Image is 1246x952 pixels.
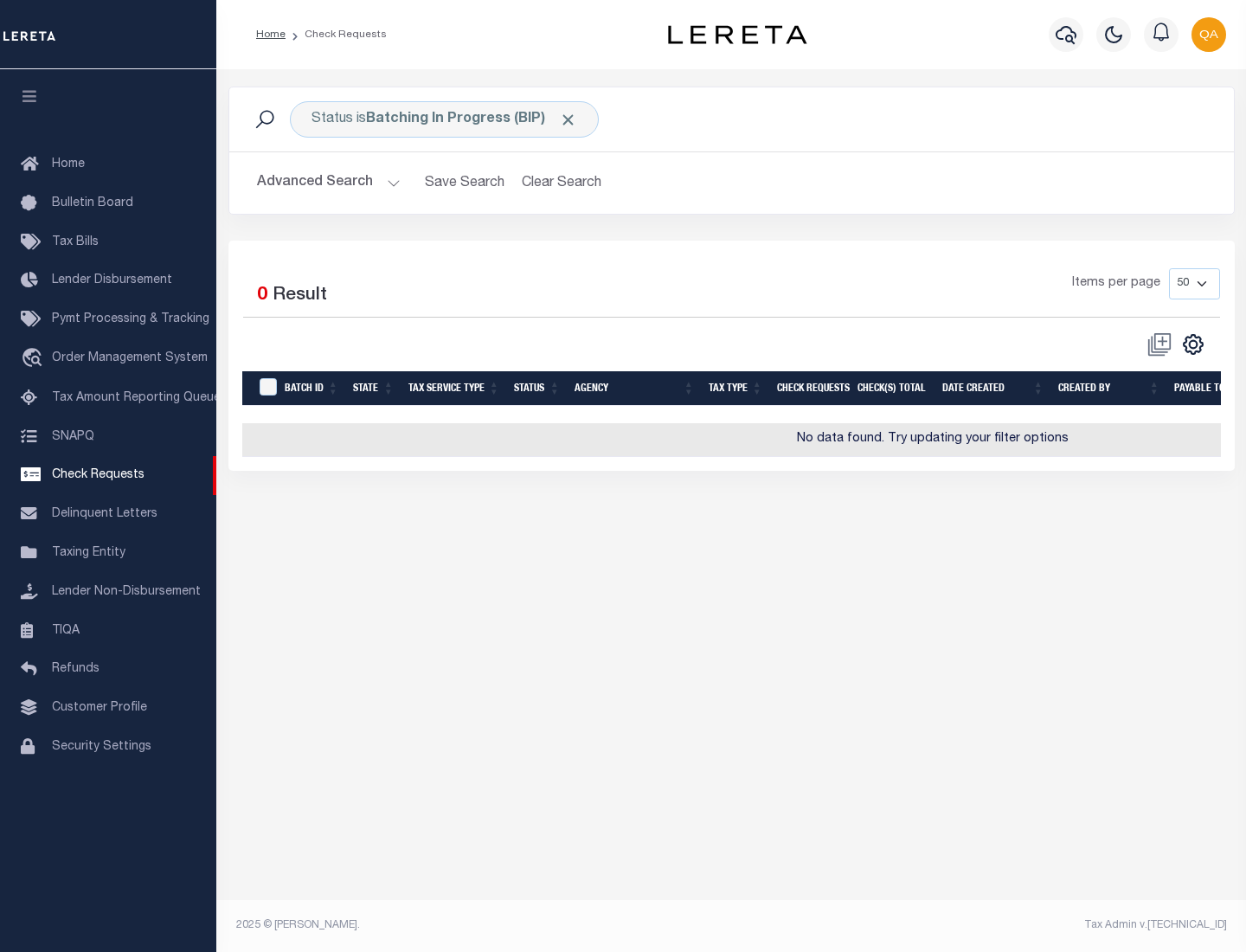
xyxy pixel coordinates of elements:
span: Items per page [1072,274,1160,293]
th: Tax Type: activate to sort column ascending [702,371,770,407]
th: Created By: activate to sort column ascending [1051,371,1167,407]
span: Delinquent Letters [52,508,157,520]
th: Tax Service Type: activate to sort column ascending [401,371,507,407]
span: Click to Remove [559,111,577,129]
span: Pymt Processing & Tracking [52,313,209,325]
img: logo-dark.svg [668,25,806,44]
div: Tax Admin v.[TECHNICAL_ID] [744,917,1227,933]
span: TIQA [52,624,80,636]
span: Refunds [52,663,100,675]
button: Save Search [414,166,515,200]
th: Batch Id: activate to sort column ascending [278,371,346,407]
div: 2025 © [PERSON_NAME]. [223,917,732,933]
th: Check(s) Total [851,371,935,407]
span: Lender Disbursement [52,274,172,286]
span: Order Management System [52,352,208,364]
span: Home [52,158,85,170]
th: Check Requests [770,371,851,407]
button: Clear Search [515,166,609,200]
b: Batching In Progress (BIP) [366,113,577,126]
span: Customer Profile [52,702,147,714]
img: svg+xml;base64,PHN2ZyB4bWxucz0iaHR0cDovL3d3dy53My5vcmcvMjAwMC9zdmciIHBvaW50ZXItZXZlbnRzPSJub25lIi... [1191,17,1226,52]
span: SNAPQ [52,430,94,442]
th: Date Created: activate to sort column ascending [935,371,1051,407]
i: travel_explore [21,348,48,370]
span: Tax Bills [52,236,99,248]
th: State: activate to sort column ascending [346,371,401,407]
span: Check Requests [52,469,145,481]
div: Status is [290,101,599,138]
span: 0 [257,286,267,305]
a: Home [256,29,286,40]
th: Agency: activate to sort column ascending [568,371,702,407]
th: Status: activate to sort column ascending [507,371,568,407]
span: Lender Non-Disbursement [52,586,201,598]
span: Bulletin Board [52,197,133,209]
label: Result [273,282,327,310]
li: Check Requests [286,27,387,42]
span: Security Settings [52,741,151,753]
button: Advanced Search [257,166,401,200]
span: Tax Amount Reporting Queue [52,392,221,404]
span: Taxing Entity [52,547,125,559]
